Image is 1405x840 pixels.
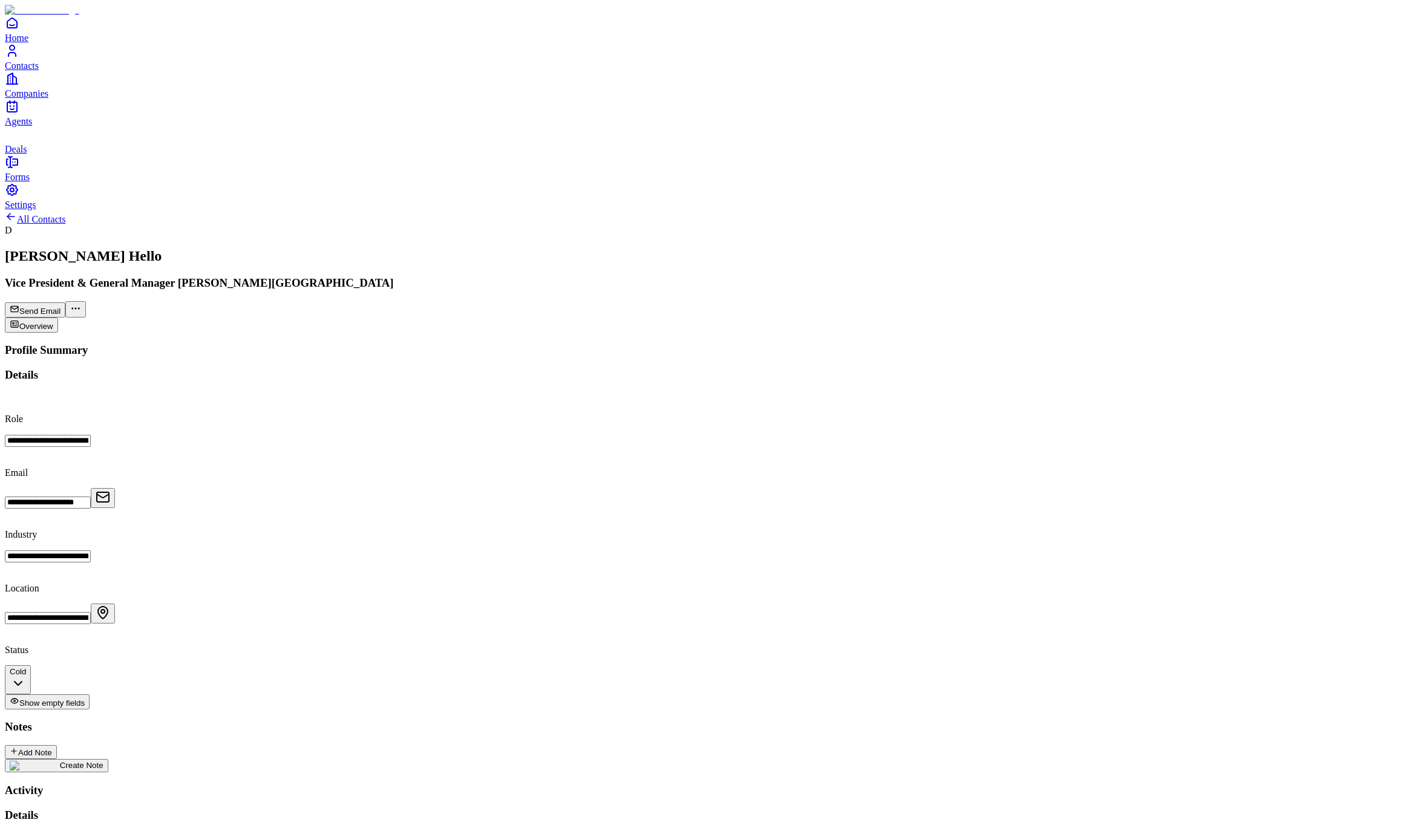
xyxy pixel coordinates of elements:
[5,720,1400,734] h3: Notes
[5,343,1400,357] h3: Profile Summary
[5,60,39,71] span: Contacts
[5,225,1400,236] div: D
[5,144,27,154] span: Deals
[5,645,1400,656] p: Status
[91,604,115,623] button: Open
[5,33,28,43] span: Home
[5,583,1400,594] p: Location
[5,694,90,709] button: Show empty fields
[5,368,1400,382] h3: Details
[5,172,30,182] span: Forms
[5,248,1400,264] h2: [PERSON_NAME] Hello
[5,99,1400,126] a: Agents
[5,155,1400,182] a: Forms
[5,200,36,210] span: Settings
[5,317,58,333] button: Overview
[5,784,1400,797] h3: Activity
[10,747,52,757] div: Add Note
[5,302,65,317] button: Send Email
[5,414,1400,425] p: Role
[65,301,86,317] button: More actions
[5,127,1400,154] a: deals
[91,488,115,508] button: Open
[5,183,1400,210] a: Settings
[5,276,1400,290] h3: Vice President & General Manager [PERSON_NAME][GEOGRAPHIC_DATA]
[5,759,108,772] button: create noteCreate Note
[5,44,1400,71] a: Contacts
[5,16,1400,43] a: Home
[5,809,1400,822] h3: Details
[60,761,103,770] span: Create Note
[19,307,61,316] span: Send Email
[5,5,79,16] img: Item Brain Logo
[5,71,1400,99] a: Companies
[5,529,1400,540] p: Industry
[5,116,32,126] span: Agents
[5,88,48,99] span: Companies
[5,745,57,759] button: Add Note
[5,467,1400,478] p: Email
[10,761,60,770] img: create note
[5,214,65,224] a: All Contacts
